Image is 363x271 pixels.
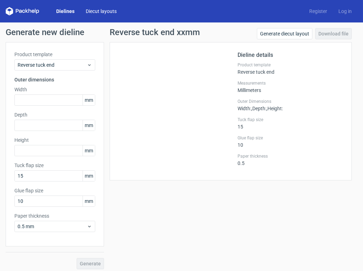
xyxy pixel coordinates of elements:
a: Diecut layouts [80,8,122,15]
div: 15 [238,117,343,130]
a: Generate diecut layout [257,28,312,39]
label: Product template [238,62,343,68]
h3: Outer dimensions [14,76,95,83]
label: Product template [14,51,95,58]
label: Tuck flap size [238,117,343,123]
span: mm [83,196,95,206]
label: Glue flap size [238,135,343,141]
a: Dielines [51,8,80,15]
span: Width : [238,106,251,111]
label: Paper thickness [238,153,343,159]
label: Depth [14,111,95,118]
div: 0.5 [238,153,343,166]
span: mm [83,171,95,181]
label: Glue flap size [14,187,95,194]
label: Height [14,137,95,144]
a: Log in [333,8,357,15]
label: Paper thickness [14,212,95,219]
a: Register [304,8,333,15]
span: , Depth : [251,106,266,111]
span: 0.5 mm [18,223,87,230]
div: 10 [238,135,343,148]
span: mm [83,95,95,105]
label: Measurements [238,80,343,86]
h1: Generate new dieline [6,28,357,37]
span: mm [83,120,95,131]
label: Width [14,86,95,93]
label: Tuck flap size [14,162,95,169]
div: Reverse tuck end [238,62,343,75]
span: Reverse tuck end [18,61,87,68]
label: Outer Dimensions [238,99,343,104]
h1: Reverse tuck end xxmm [110,28,200,37]
h2: Dieline details [238,51,343,59]
span: mm [83,145,95,156]
div: Millimeters [238,80,343,93]
span: , Height : [266,106,283,111]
